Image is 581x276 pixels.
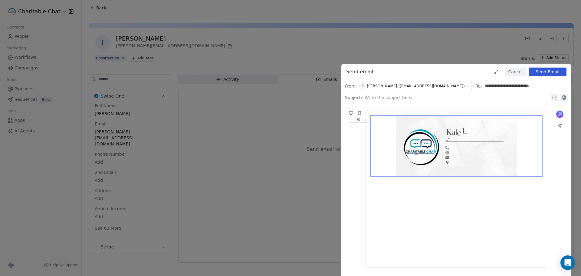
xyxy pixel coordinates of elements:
[346,68,373,75] span: Send email
[476,83,482,89] span: To:
[362,84,364,88] div: K
[560,255,575,270] div: Open Intercom Messenger
[367,84,464,88] div: [PERSON_NAME]-([EMAIL_ADDRESS][DOMAIN_NAME])
[505,68,526,76] button: Cancel
[345,95,362,102] span: Subject:
[529,68,566,76] button: Send Email
[345,83,357,89] span: From:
